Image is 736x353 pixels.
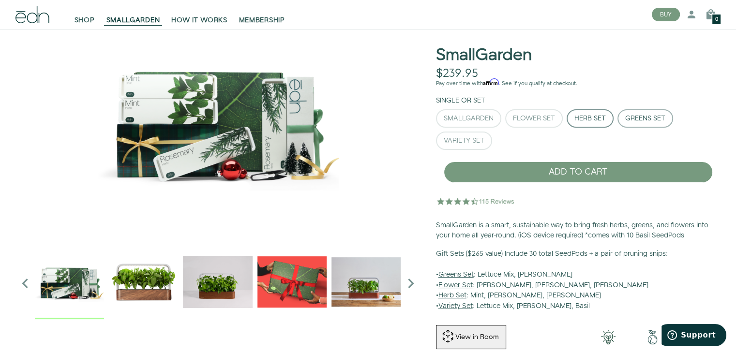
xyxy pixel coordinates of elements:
[109,247,178,319] div: 1 / 6
[183,247,252,319] div: 2 / 6
[15,274,35,293] i: Previous slide
[586,330,631,344] img: 001-light-bulb.png
[165,4,233,25] a: HOW IT WORKS
[331,247,401,319] div: 4 / 6
[567,109,614,128] button: Herb Set
[574,115,606,122] div: Herb Set
[661,324,726,348] iframe: Opens a widget where you can find more information
[436,221,721,241] p: SmallGarden is a smart, sustainable way to bring fresh herbs, greens, and flowers into your home ...
[171,15,227,25] span: HOW IT WORKS
[257,247,327,319] div: 3 / 6
[106,15,160,25] span: SMALLGARDEN
[652,8,680,21] button: BUY
[505,109,563,128] button: Flower Set
[75,15,95,25] span: SHOP
[436,191,516,211] img: 4.5 star rating
[257,247,327,316] img: EMAILS_-_Holiday_21_PT1_28_9986b34a-7908-4121-b1c1-9595d1e43abe_1024x.png
[513,115,555,122] div: Flower Set
[444,115,494,122] div: SmallGarden
[401,274,421,293] i: Next slide
[436,46,532,64] h1: SmallGarden
[436,325,506,349] button: View in Room
[438,301,473,311] u: Variety Set
[625,115,665,122] div: Greens Set
[436,249,721,312] p: • : Lettuce Mix, [PERSON_NAME] • : [PERSON_NAME], [PERSON_NAME], [PERSON_NAME] • : Mint, [PERSON_...
[438,291,466,300] u: Herb Set
[436,96,485,105] label: Single or Set
[436,109,501,128] button: SmallGarden
[438,270,474,279] u: Greens Set
[483,79,499,86] span: Affirm
[454,332,500,342] div: View in Room
[715,17,718,22] span: 0
[101,4,166,25] a: SMALLGARDEN
[436,249,668,259] b: Gift Sets ($265 value) Include 30 total SeedPods + a pair of pruning snips:
[444,162,713,183] button: ADD TO CART
[239,15,285,25] span: MEMBERSHIP
[109,247,178,316] img: Official-EDN-SMALLGARDEN-HERB-HERO-SLV-2000px_1024x.png
[444,137,484,144] div: Variety Set
[436,79,721,88] p: Pay over time with . See if you qualify at checkout.
[183,247,252,316] img: edn-trim-basil.2021-09-07_14_55_24_1024x.gif
[233,4,291,25] a: MEMBERSHIP
[617,109,673,128] button: Greens Set
[438,280,473,290] u: Flower Set
[631,330,675,344] img: green-earth.png
[436,132,492,150] button: Variety Set
[15,0,420,242] img: edn-holiday-value-herbs-1-square_1000x.png
[436,67,478,81] div: $239.95
[69,4,101,25] a: SHOP
[35,247,104,316] img: edn-holiday-value-herbs-1-square_1000x.png
[331,247,401,316] img: edn-smallgarden-mixed-herbs-table-product-2000px_1024x.jpg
